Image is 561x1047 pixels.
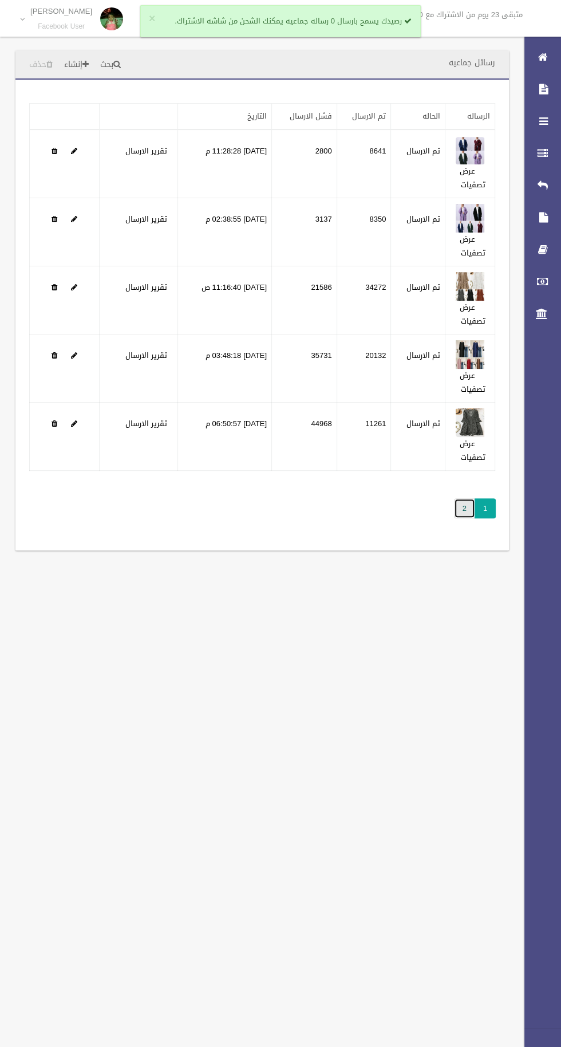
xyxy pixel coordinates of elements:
a: Edit [456,348,484,363]
a: Edit [71,348,77,363]
label: تم الارسال [406,349,440,363]
a: إنشاء [60,54,93,76]
td: 8641 [337,129,391,198]
a: عرض تصفيات [460,232,485,260]
td: [DATE] 02:38:55 م [178,198,272,266]
a: Edit [71,416,77,431]
td: [DATE] 03:48:18 م [178,334,272,403]
td: 11261 [337,403,391,471]
a: 2 [454,498,475,518]
a: تقرير الارسال [125,144,167,158]
a: Edit [456,144,484,158]
td: 2800 [272,129,337,198]
div: رصيدك يسمح بارسال 0 رساله جماعيه يمكنك الشحن من شاشه الاشتراك. [140,5,421,37]
td: [DATE] 11:28:28 م [178,129,272,198]
a: Edit [71,280,77,294]
td: 20132 [337,334,391,403]
label: تم الارسال [406,212,440,226]
a: Edit [456,212,484,226]
th: الرساله [445,104,495,130]
img: 638907078397972967.jpg [456,408,484,437]
a: تقرير الارسال [125,348,167,363]
a: تقرير الارسال [125,212,167,226]
td: 3137 [272,198,337,266]
label: تم الارسال [406,144,440,158]
label: تم الارسال [406,281,440,294]
header: رسائل جماعيه [435,52,509,74]
a: Edit [71,144,77,158]
td: 8350 [337,198,391,266]
img: 638892999007311369.jpg [456,272,484,301]
p: [PERSON_NAME] [30,7,92,15]
a: Edit [456,280,484,294]
label: تم الارسال [406,417,440,431]
span: 1 [475,498,496,518]
a: عرض تصفيات [460,300,485,328]
button: × [149,13,155,25]
td: [DATE] 06:50:57 م [178,403,272,471]
td: 34272 [337,266,391,334]
img: 638728362048474020.jpg [456,136,484,164]
a: عرض تصفيات [460,436,485,465]
a: فشل الارسال [290,109,332,123]
img: 638897466629339073.jpg [456,340,484,369]
a: تقرير الارسال [125,416,167,431]
th: الحاله [391,104,445,130]
small: Facebook User [30,22,92,31]
a: تقرير الارسال [125,280,167,294]
td: 21586 [272,266,337,334]
a: Edit [456,416,484,431]
a: Edit [71,212,77,226]
td: [DATE] 11:16:40 ص [178,266,272,334]
a: عرض تصفيات [460,368,485,396]
img: 638734956021166553.jpeg [456,204,484,233]
a: بحث [96,54,125,76]
td: 35731 [272,334,337,403]
a: تم الارسال [352,109,386,123]
a: عرض تصفيات [460,164,485,192]
a: التاريخ [247,109,267,123]
td: 44968 [272,403,337,471]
